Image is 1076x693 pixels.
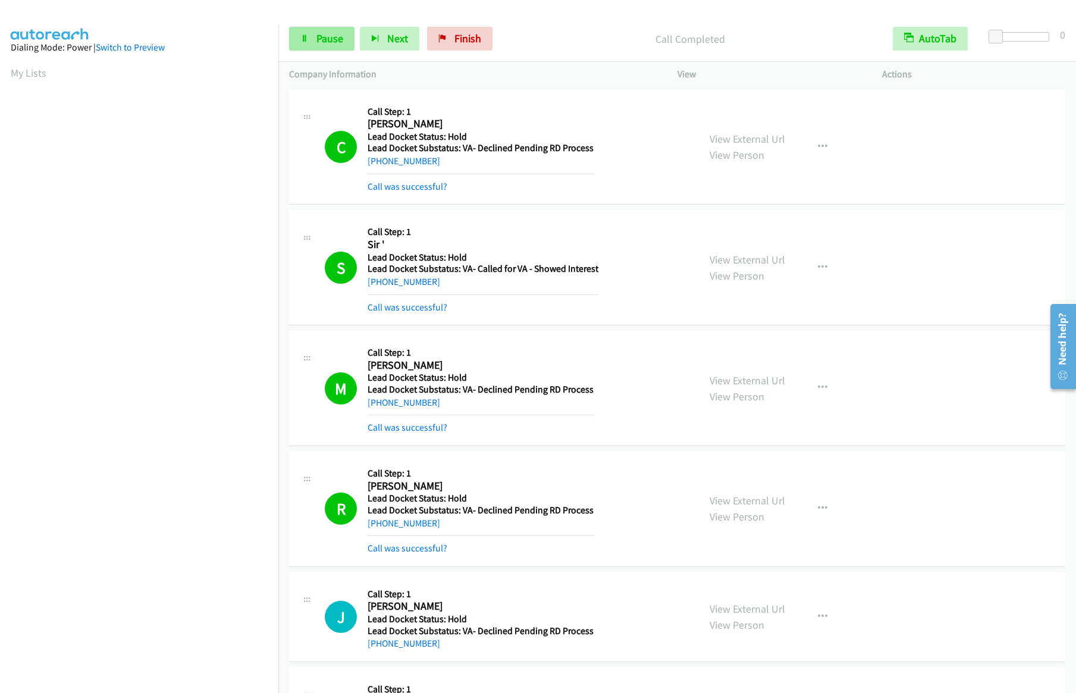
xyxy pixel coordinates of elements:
h5: Lead Docket Status: Hold [368,252,598,264]
h2: [PERSON_NAME] [368,600,594,613]
h5: Call Step: 1 [368,588,594,600]
p: Call Completed [509,31,871,47]
a: Pause [289,27,355,51]
div: The call is yet to be attempted [325,601,357,633]
h5: Lead Docket Substatus: VA- Declined Pending RD Process [368,384,594,396]
a: View External Url [710,494,785,507]
a: Call was successful? [368,181,447,192]
a: Call was successful? [368,302,447,313]
p: Actions [882,67,1065,81]
a: View External Url [710,132,785,146]
h2: [PERSON_NAME] [368,479,594,493]
div: Dialing Mode: Power | [11,40,268,55]
span: Finish [454,32,481,45]
h1: R [325,493,357,525]
h5: Lead Docket Substatus: VA- Declined Pending RD Process [368,504,594,516]
p: View [677,67,861,81]
a: Finish [427,27,492,51]
a: My Lists [11,66,46,80]
button: AutoTab [893,27,968,51]
a: [PHONE_NUMBER] [368,518,440,529]
iframe: Resource Center [1042,299,1076,394]
h5: Lead Docket Substatus: VA- Declined Pending RD Process [368,142,594,154]
h2: Sir ' [368,238,594,252]
a: View External Url [710,602,785,616]
h5: Call Step: 1 [368,226,598,238]
a: [PHONE_NUMBER] [368,397,440,408]
h5: Lead Docket Status: Hold [368,613,594,625]
div: Delay between calls (in seconds) [995,32,1049,42]
a: View External Url [710,374,785,387]
h5: Call Step: 1 [368,468,594,479]
h2: [PERSON_NAME] [368,359,594,372]
a: View Person [710,618,764,632]
h5: Call Step: 1 [368,347,594,359]
h5: Lead Docket Status: Hold [368,493,594,504]
h5: Call Step: 1 [368,106,594,118]
button: Next [360,27,419,51]
span: Pause [316,32,343,45]
h1: S [325,252,357,284]
iframe: Dialpad [11,92,278,657]
h5: Lead Docket Substatus: VA- Called for VA - Showed Interest [368,263,598,275]
h5: Lead Docket Status: Hold [368,131,594,143]
a: Switch to Preview [96,42,165,53]
a: [PHONE_NUMBER] [368,155,440,167]
a: View Person [710,510,764,523]
a: [PHONE_NUMBER] [368,638,440,649]
p: Company Information [289,67,656,81]
a: Call was successful? [368,543,447,554]
h2: [PERSON_NAME] [368,117,594,131]
h1: C [325,131,357,163]
a: View External Url [710,253,785,266]
a: Call was successful? [368,422,447,433]
a: View Person [710,269,764,283]
div: 0 [1060,27,1065,43]
a: View Person [710,390,764,403]
h5: Lead Docket Substatus: VA- Declined Pending RD Process [368,625,594,637]
a: [PHONE_NUMBER] [368,276,440,287]
a: View Person [710,148,764,162]
h5: Lead Docket Status: Hold [368,372,594,384]
h1: J [325,601,357,633]
span: Next [387,32,408,45]
h1: M [325,372,357,404]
